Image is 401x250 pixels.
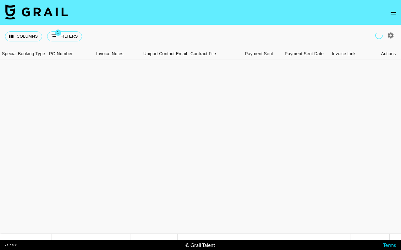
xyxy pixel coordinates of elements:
button: Show filters [47,31,82,41]
div: Invoice Link [329,48,376,60]
span: 1 [55,29,61,36]
div: Contract File [187,48,234,60]
div: © Grail Talent [185,242,215,248]
div: Invoice Notes [93,48,140,60]
div: Payment Sent Date [285,48,324,60]
div: Payment Sent [245,48,273,60]
div: Uniport Contact Email [140,48,187,60]
button: open drawer [387,6,400,19]
div: Contract File [190,48,216,60]
div: v 1.7.100 [5,243,17,247]
a: Terms [383,242,396,248]
div: Invoice Link [332,48,356,60]
img: Grail Talent [5,4,68,19]
div: PO Number [46,48,93,60]
div: Payment Sent Date [282,48,329,60]
div: PO Number [49,48,73,60]
div: Invoice Notes [96,48,124,60]
div: Special Booking Type [2,48,45,60]
div: Actions [381,48,396,60]
div: Actions [376,48,401,60]
span: Refreshing users, clients, campaigns... [374,30,384,40]
div: Uniport Contact Email [143,48,187,60]
button: Select columns [5,31,42,41]
div: Payment Sent [234,48,282,60]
